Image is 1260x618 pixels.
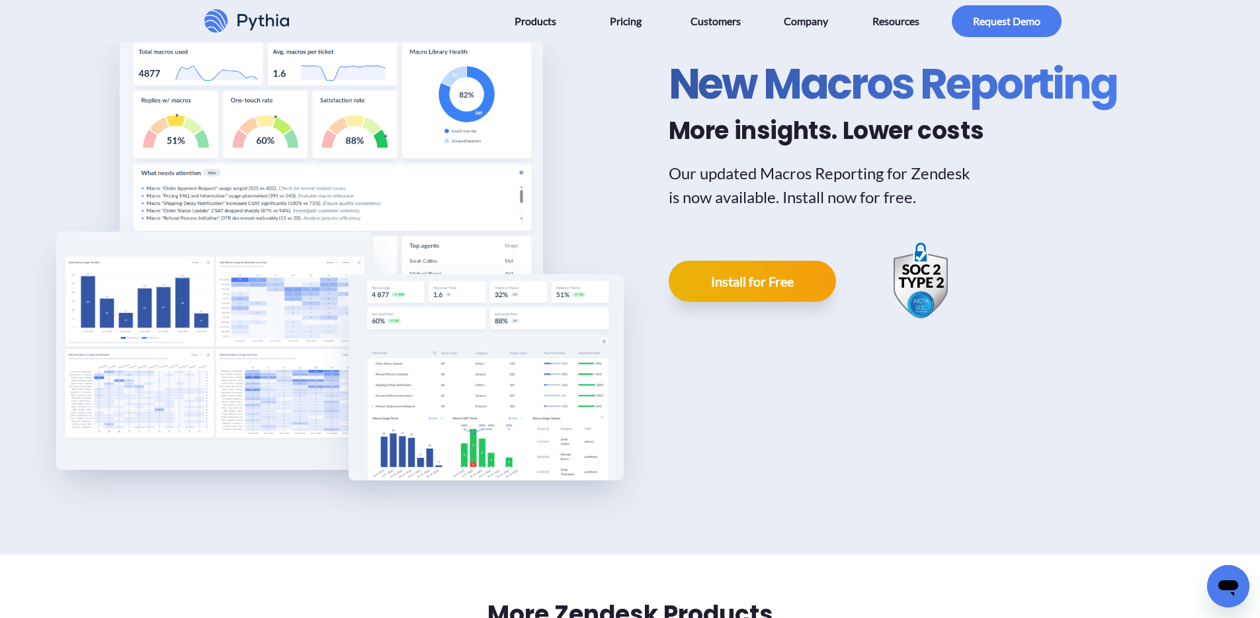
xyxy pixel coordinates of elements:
[1207,565,1249,607] iframe: Button to launch messaging window
[669,58,1117,110] h1: New Macros Reporting
[872,11,919,32] span: Resources
[349,274,624,480] img: Macros Reporting
[669,116,1117,146] h2: More insights. Lower costs
[515,11,556,32] span: Products
[691,11,741,32] span: Customers
[784,11,828,32] span: Company
[610,11,642,32] span: Pricing
[669,161,980,209] p: Our updated Macros Reporting for Zendesk is now available. Install now for free.
[120,30,543,348] img: Macros Reporting
[889,241,952,322] a: Pythia is SOC 2 Type 2 compliant and continuously monitors its security
[889,241,952,322] img: SOC 2 Type 2
[56,232,374,470] img: Macros Reporting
